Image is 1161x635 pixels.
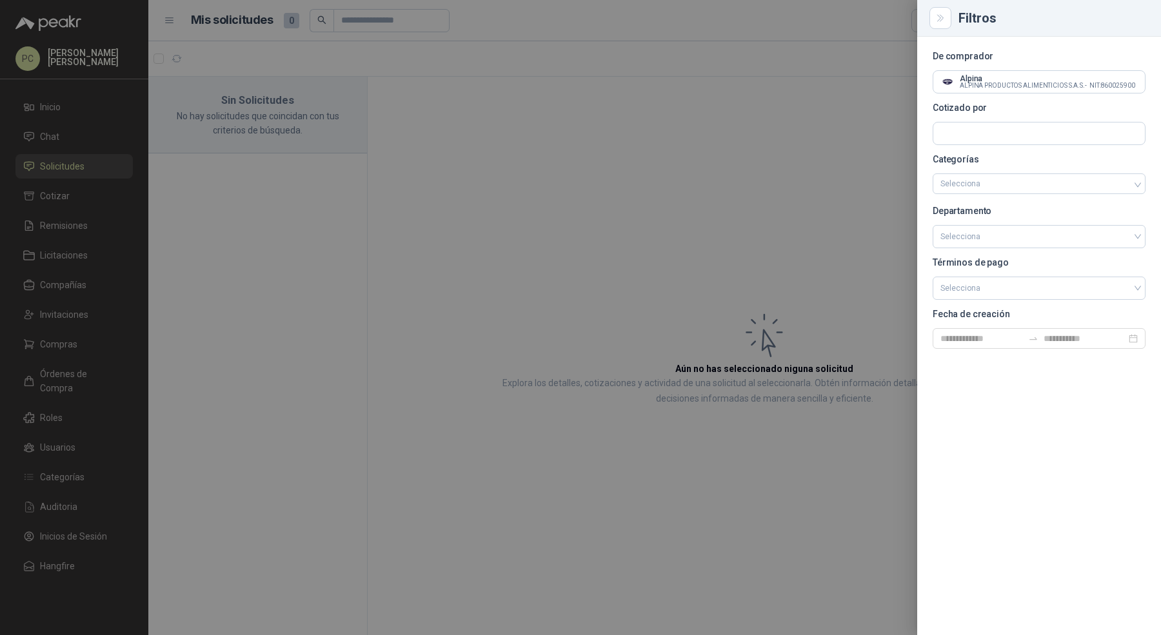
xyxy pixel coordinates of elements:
p: De comprador [933,52,1146,60]
p: Departamento [933,207,1146,215]
span: swap-right [1028,333,1038,344]
p: Categorías [933,155,1146,163]
button: Close [933,10,948,26]
span: to [1028,333,1038,344]
div: Filtros [958,12,1146,24]
p: Términos de pago [933,259,1146,266]
p: Fecha de creación [933,310,1146,318]
p: Cotizado por [933,104,1146,112]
